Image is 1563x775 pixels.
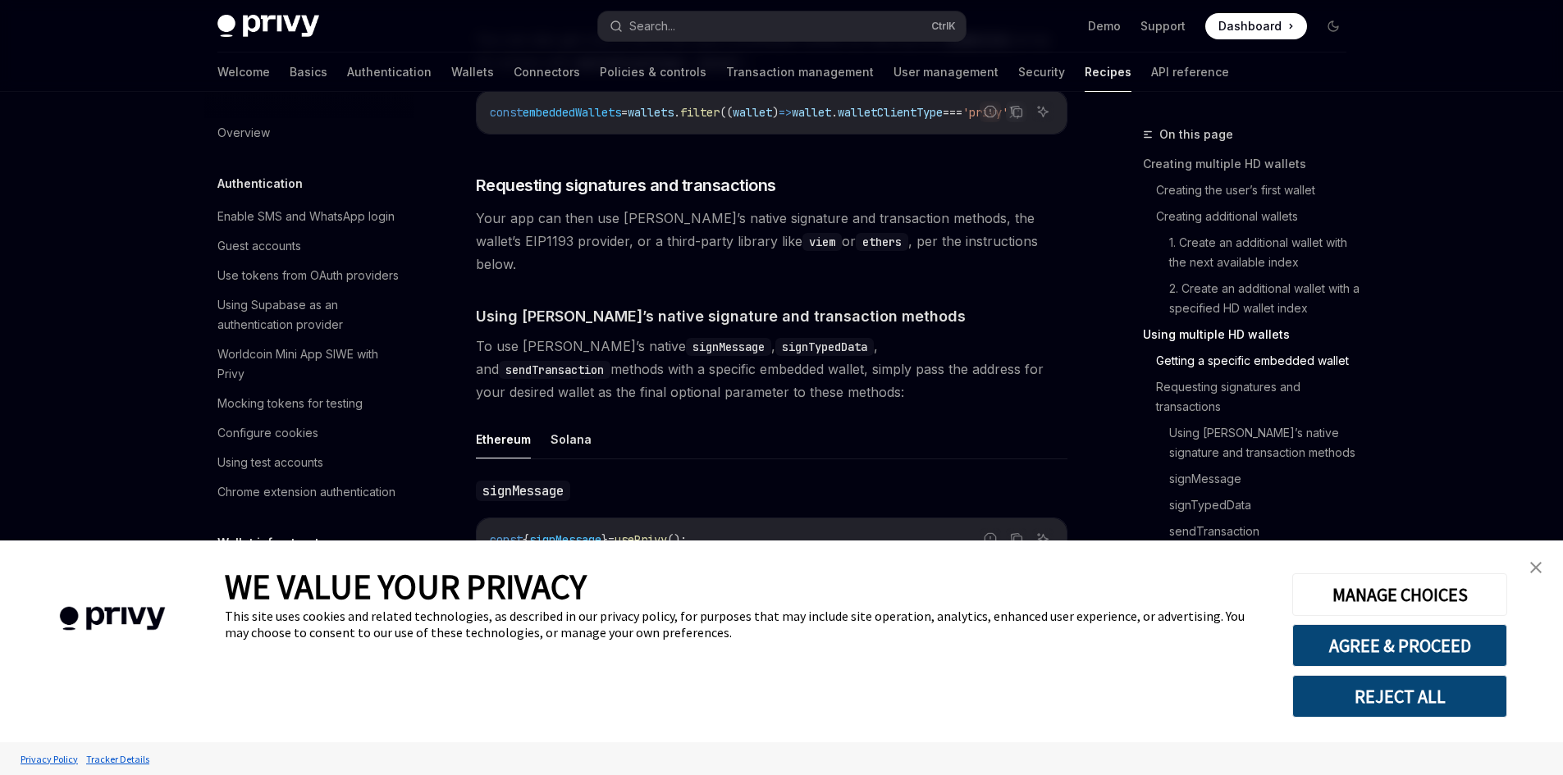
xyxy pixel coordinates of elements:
span: = [608,532,615,547]
a: Demo [1088,18,1121,34]
span: = [621,105,628,120]
a: Creating additional wallets [1156,203,1360,230]
code: viem [802,233,842,251]
img: dark logo [217,15,319,38]
a: Recipes [1085,52,1131,92]
span: wallets [628,105,674,120]
a: Enable SMS and WhatsApp login [204,202,414,231]
button: Solana [551,420,592,458]
a: Guest accounts [204,231,414,261]
div: Worldcoin Mini App SIWE with Privy [217,344,404,384]
span: walletClientType [838,105,943,120]
span: (); [667,532,687,547]
div: Chrome extension authentication [217,482,395,502]
a: signTypedData [1169,492,1360,518]
div: Use tokens from OAuth providers [217,266,399,285]
div: Overview [217,123,270,143]
span: wallet [792,105,831,120]
code: signMessage [686,338,771,356]
button: Copy the contents from the code block [1006,528,1027,549]
button: REJECT ALL [1292,675,1507,718]
span: Your app can then use [PERSON_NAME]’s native signature and transaction methods, the wallet’s EIP1... [476,207,1067,276]
a: Creating multiple HD wallets [1143,151,1360,177]
a: User management [893,52,999,92]
button: MANAGE CHOICES [1292,573,1507,616]
span: { [523,532,529,547]
a: close banner [1520,551,1552,584]
code: signMessage [476,481,570,501]
a: 1. Create an additional wallet with the next available index [1169,230,1360,276]
a: API reference [1151,52,1229,92]
button: Ask AI [1032,528,1053,549]
a: Wallets [451,52,494,92]
span: const [490,532,523,547]
a: Transaction management [726,52,874,92]
div: Configure cookies [217,423,318,443]
span: usePrivy [615,532,667,547]
a: Tracker Details [82,745,153,773]
span: signMessage [529,532,601,547]
button: Report incorrect code [980,528,1001,549]
button: Toggle dark mode [1320,13,1346,39]
div: Enable SMS and WhatsApp login [217,207,395,226]
button: Ethereum [476,420,531,458]
button: Copy the contents from the code block [1006,101,1027,122]
div: This site uses cookies and related technologies, as described in our privacy policy, for purposes... [225,608,1268,641]
span: } [601,532,608,547]
a: Creating the user’s first wallet [1156,177,1360,203]
a: 2. Create an additional wallet with a specified HD wallet index [1169,276,1360,321]
div: Mocking tokens for testing [217,394,363,413]
a: Policies & controls [600,52,706,92]
a: Requesting signatures and transactions [1156,374,1360,420]
a: Worldcoin Mini App SIWE with Privy [204,340,414,389]
a: Welcome [217,52,270,92]
span: embeddedWallets [523,105,621,120]
span: Ctrl K [931,20,956,33]
a: Basics [290,52,327,92]
h5: Authentication [217,174,303,194]
button: Ask AI [1032,101,1053,122]
span: Dashboard [1218,18,1282,34]
a: Dashboard [1205,13,1307,39]
div: Guest accounts [217,236,301,256]
a: Using Supabase as an authentication provider [204,290,414,340]
span: 'privy' [962,105,1008,120]
a: Chrome extension authentication [204,477,414,507]
code: ethers [856,233,908,251]
span: ) [772,105,779,120]
a: Authentication [347,52,432,92]
a: Using [PERSON_NAME]’s native signature and transaction methods [1169,420,1360,466]
h5: Wallet infrastructure [217,533,339,553]
button: AGREE & PROCEED [1292,624,1507,667]
span: . [674,105,680,120]
a: signMessage [1169,466,1360,492]
img: company logo [25,583,200,654]
a: Using multiple HD wallets [1143,321,1360,348]
span: Requesting signatures and transactions [476,174,776,197]
code: sendTransaction [499,361,610,379]
span: wallet [733,105,772,120]
span: To use [PERSON_NAME]’s native , , and methods with a specific embedded wallet, simply pass the ad... [476,335,1067,403]
a: Using test accounts [204,448,414,477]
span: filter [680,105,720,120]
a: Support [1140,18,1186,34]
span: const [490,105,523,120]
div: Using Supabase as an authentication provider [217,295,404,335]
a: Configure cookies [204,418,414,448]
div: Using test accounts [217,453,323,472]
span: WE VALUE YOUR PRIVACY [225,565,587,608]
div: Search... [629,16,675,36]
a: Connectors [514,52,580,92]
button: Report incorrect code [980,101,1001,122]
a: sendTransaction [1169,518,1360,545]
span: === [943,105,962,120]
button: Search...CtrlK [598,11,966,41]
a: Getting a specific embedded wallet [1156,348,1360,374]
span: . [831,105,838,120]
a: Overview [204,118,414,148]
img: close banner [1530,562,1542,573]
span: => [779,105,792,120]
span: Using [PERSON_NAME]’s native signature and transaction methods [476,305,966,327]
span: (( [720,105,733,120]
span: On this page [1159,125,1233,144]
